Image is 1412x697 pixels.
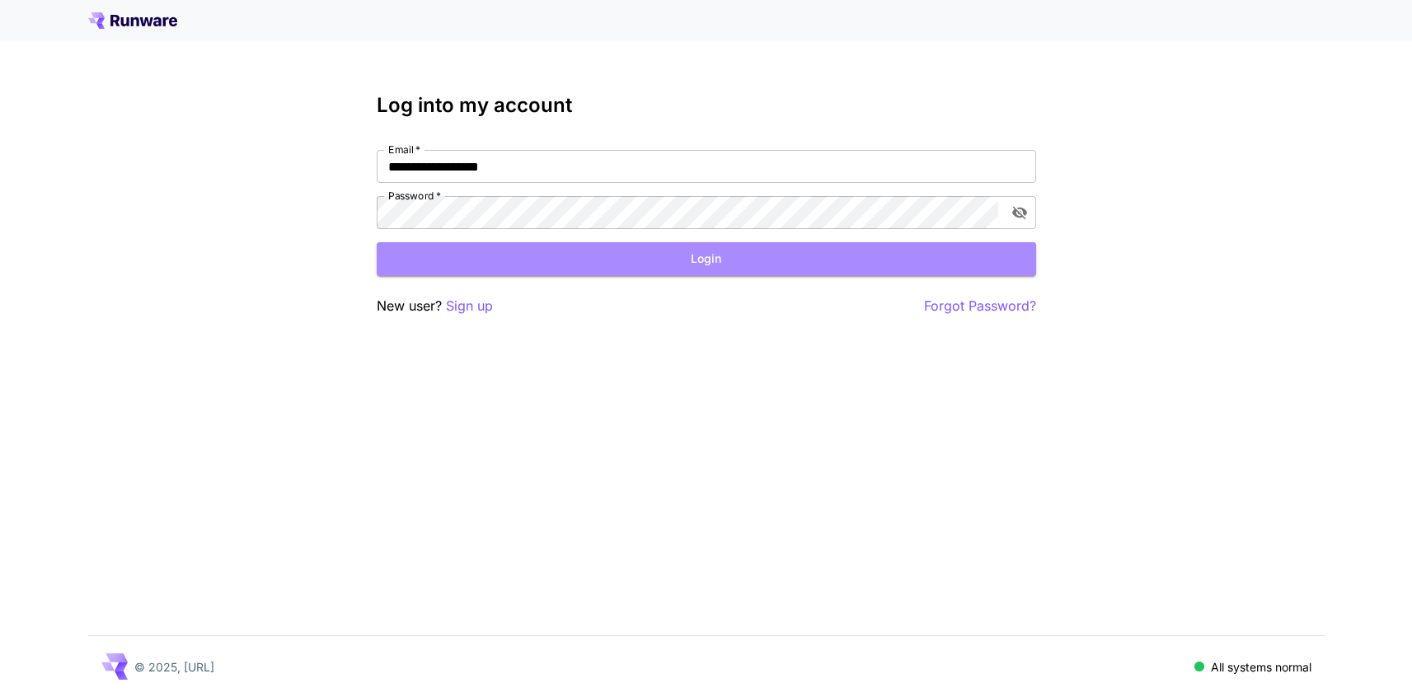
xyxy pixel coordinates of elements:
[388,189,441,203] label: Password
[1005,198,1034,227] button: toggle password visibility
[388,143,420,157] label: Email
[377,94,1036,117] h3: Log into my account
[1211,658,1311,676] p: All systems normal
[377,242,1036,276] button: Login
[446,296,493,316] button: Sign up
[924,296,1036,316] button: Forgot Password?
[377,296,493,316] p: New user?
[134,658,214,676] p: © 2025, [URL]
